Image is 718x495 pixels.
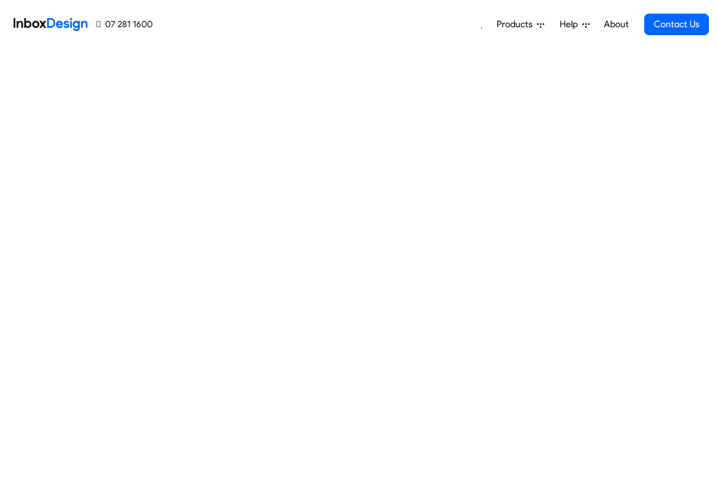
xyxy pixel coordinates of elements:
a: Contact Us [644,14,709,35]
a: Products [492,13,549,36]
a: 07 281 1600 [96,18,153,31]
a: Help [555,13,594,36]
span: Help [560,18,582,31]
span: Products [497,18,537,31]
a: About [601,13,632,36]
